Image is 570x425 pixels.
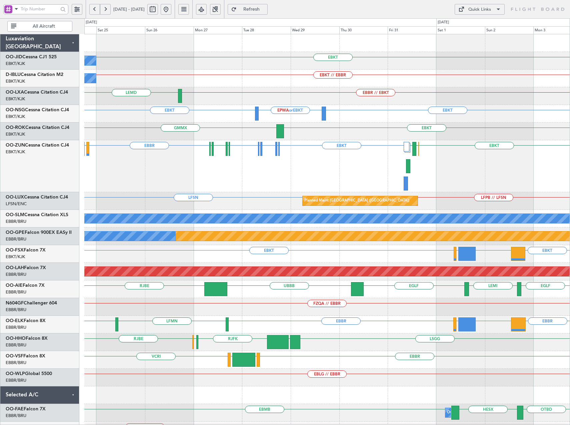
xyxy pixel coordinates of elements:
[6,195,68,200] a: OO-LUXCessna Citation CJ4
[6,108,25,112] span: OO-NSG
[6,143,25,148] span: OO-ZUN
[291,26,339,34] div: Wed 29
[436,26,485,34] div: Sat 1
[6,108,69,112] a: OO-NSGCessna Citation CJ4
[6,72,63,77] a: D-IBLUCessna Citation M2
[6,336,48,341] a: OO-HHOFalcon 8X
[6,254,25,260] a: EBKT/KJK
[6,230,25,235] span: OO-GPE
[6,265,46,270] a: OO-LAHFalcon 7X
[6,212,24,217] span: OO-SLM
[6,371,25,376] span: OO-WLP
[438,20,449,25] div: [DATE]
[468,6,491,13] div: Quick Links
[6,377,26,383] a: EBBR/BRU
[6,212,68,217] a: OO-SLMCessna Citation XLS
[6,201,27,207] a: LFSN/ENC
[86,20,97,25] div: [DATE]
[96,26,145,34] div: Sat 25
[18,24,70,29] span: All Aircraft
[6,125,25,130] span: OO-ROK
[6,342,26,348] a: EBBR/BRU
[6,143,69,148] a: OO-ZUNCessna Citation CJ4
[238,7,265,12] span: Refresh
[6,407,24,411] span: OO-FAE
[6,149,25,155] a: EBKT/KJK
[6,354,23,358] span: OO-VSF
[6,318,24,323] span: OO-ELK
[6,283,23,288] span: OO-AIE
[6,413,26,419] a: EBBR/BRU
[6,265,24,270] span: OO-LAH
[21,4,58,14] input: Trip Number
[242,26,291,34] div: Tue 28
[6,131,25,137] a: EBKT/KJK
[6,114,25,120] a: EBKT/KJK
[6,307,26,313] a: EBBR/BRU
[6,371,52,376] a: OO-WLPGlobal 5500
[6,218,26,224] a: EBBR/BRU
[6,90,24,95] span: OO-LXA
[7,21,72,32] button: All Aircraft
[6,318,46,323] a: OO-ELKFalcon 8X
[6,283,45,288] a: OO-AIEFalcon 7X
[228,4,268,15] button: Refresh
[6,301,24,305] span: N604GF
[388,26,436,34] div: Fri 31
[6,301,57,305] a: N604GFChallenger 604
[6,271,26,277] a: EBBR/BRU
[485,26,534,34] div: Sun 2
[113,6,145,12] span: [DATE] - [DATE]
[6,55,22,59] span: OO-JID
[145,26,194,34] div: Sun 26
[6,55,57,59] a: OO-JIDCessna CJ1 525
[6,248,24,252] span: OO-FSX
[6,90,68,95] a: OO-LXACessna Citation CJ4
[6,78,25,84] a: EBKT/KJK
[6,125,69,130] a: OO-ROKCessna Citation CJ4
[6,248,46,252] a: OO-FSXFalcon 7X
[339,26,388,34] div: Thu 30
[455,4,505,15] button: Quick Links
[6,360,26,366] a: EBBR/BRU
[6,230,72,235] a: OO-GPEFalcon 900EX EASy II
[6,354,45,358] a: OO-VSFFalcon 8X
[6,407,46,411] a: OO-FAEFalcon 7X
[194,26,242,34] div: Mon 27
[6,72,21,77] span: D-IBLU
[6,61,25,67] a: EBKT/KJK
[447,408,492,418] div: Owner Melsbroek Air Base
[304,196,409,206] div: Planned Maint [GEOGRAPHIC_DATA] ([GEOGRAPHIC_DATA])
[6,289,26,295] a: EBBR/BRU
[6,96,25,102] a: EBKT/KJK
[6,236,26,242] a: EBBR/BRU
[6,195,24,200] span: OO-LUX
[6,324,26,330] a: EBBR/BRU
[6,336,26,341] span: OO-HHO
